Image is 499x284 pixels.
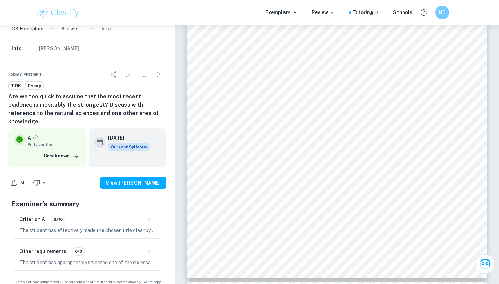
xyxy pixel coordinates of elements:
img: Clastify logo [36,6,80,19]
span: Fully verified [28,142,80,148]
button: Ask Clai [475,254,495,274]
a: Grade fully verified [33,135,39,141]
p: A [28,134,31,142]
p: Are we too quick to assume that the most recent evidence is inevitably the strongest? Discuss wit... [61,25,84,33]
span: this essay will approach two perspectives of the [324,128,454,134]
a: Tutoring [352,9,379,16]
span: Due to the command term < [219,128,295,134]
span: prompt: Where recent evidence is assumed to be the strongest and when it is not, [219,142,454,148]
span: situations; however, this idea might also divide opinions since another reason for these [219,32,453,37]
button: [PERSON_NAME] [39,41,79,56]
span: 8/10 [51,216,65,222]
span: TOK [9,82,24,89]
a: TOK Exemplars [8,25,43,33]
span: levels of critical thinking. The prompt suggests that when people are in the presence of [219,59,453,65]
a: Essay [25,81,44,90]
span: verify the veracity of the evidence but still find it solid, and for people, the discussion of [219,87,454,93]
button: View [PERSON_NAME] [100,177,166,189]
div: Report issue [152,68,166,81]
span: accuracy is not even on the table when it comes to assuming recent evidence as [219,101,454,107]
button: Help and Feedback [418,7,430,18]
span: strongest. Therefore, how do we know whether recent evidence is the strongest or not? [219,115,453,121]
span: Discuss,= [295,128,320,134]
div: Share [107,68,121,81]
span: assumptions might also be the fact that different groups of knowledge have different [219,45,453,51]
p: Info [102,25,111,33]
h5: Examiner's summary [11,199,164,209]
span: Essay prompt [8,71,42,78]
span: 2 [451,254,454,260]
h6: Other requirements [19,248,67,255]
button: Info [8,41,25,56]
a: Schools [393,9,412,16]
button: Breakdown [42,151,80,161]
button: ND [435,6,449,19]
span: recent evidence, they assume it as strongest, meaning that people do not necessarily [219,73,453,79]
h6: ND [438,9,446,16]
span: Current Syllabus [108,143,150,151]
h6: Are we too quick to assume that the most recent evidence is inevitably the strongest? Discuss wit... [8,92,166,126]
h6: Criterion A [19,215,45,223]
div: Dislike [31,177,49,188]
h6: [DATE] [108,134,144,142]
span: 0/0 [72,248,85,255]
p: The student has effectively made the chosen title clear by placing it at the beginning of the doc... [19,227,155,234]
div: Like [8,177,29,188]
div: This exemplar is based on the current syllabus. Feel free to refer to it for inspiration/ideas wh... [108,143,150,151]
p: The student has appropriately selected one of the six essay titles released by the IB for the [DA... [19,259,155,266]
a: TOK [8,81,24,90]
div: Bookmark [137,68,151,81]
span: 5 [38,179,49,186]
p: Exemplars [265,9,298,16]
span: 30 [16,179,29,186]
span: regarding both Natural and Human Sciences. [219,156,340,162]
p: Review [312,9,335,16]
span: Essay [26,82,43,89]
div: Download [122,68,136,81]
